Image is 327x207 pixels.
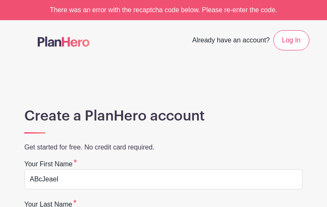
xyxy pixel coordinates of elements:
[24,142,303,152] p: Get started for free. No credit card required.
[24,107,303,124] h1: Create a PlanHero account
[38,37,90,47] img: logo-507f7623f17ff9eddc593b1ce0a138ce2505c220e1c5a4e2b4648c50719b7d32.svg
[192,32,270,50] span: Already have an account?
[24,159,77,169] label: Your first name
[273,30,309,50] a: Log In
[24,169,303,189] input: e.g. Julie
